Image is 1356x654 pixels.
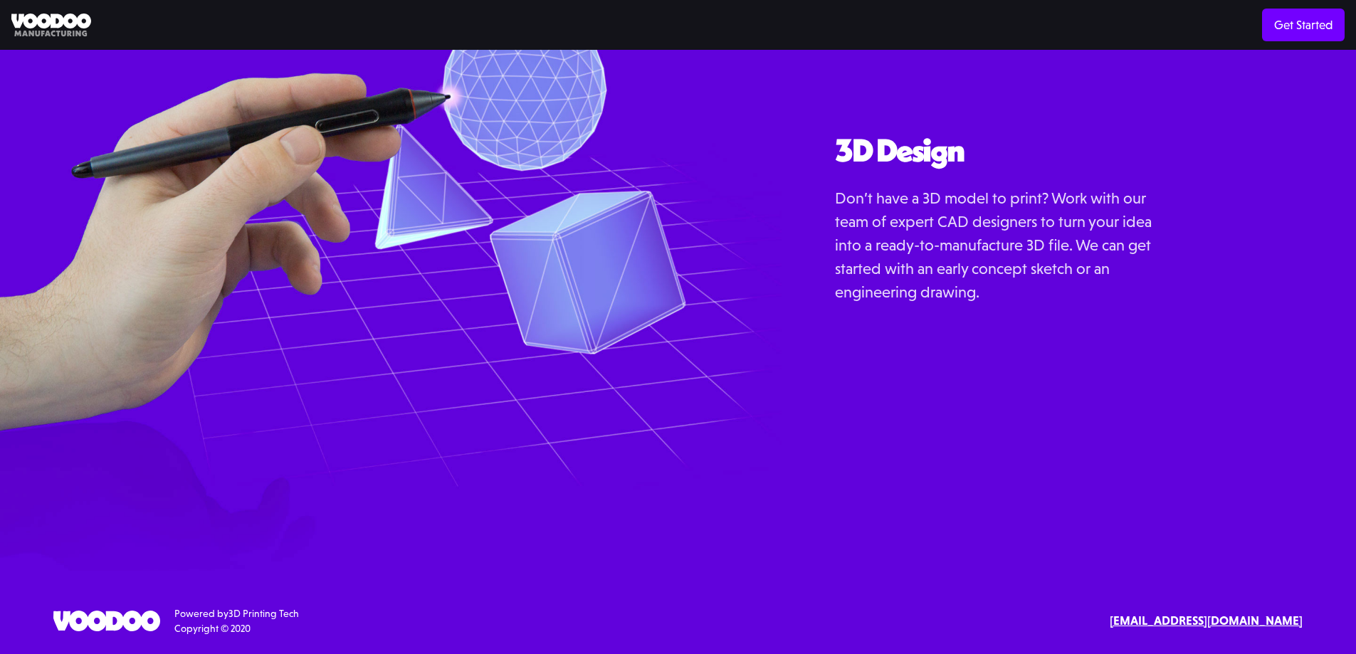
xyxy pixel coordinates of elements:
strong: [EMAIL_ADDRESS][DOMAIN_NAME] [1110,613,1303,628]
a: Get Started [1262,9,1345,41]
a: 3D Printing Tech [228,608,299,619]
a: [EMAIL_ADDRESS][DOMAIN_NAME] [1110,612,1303,631]
div: Powered by Copyright © 2020 [174,606,299,636]
img: Voodoo Manufacturing logo [11,14,91,37]
p: Don’t have a 3D model to print? Work with our team of expert CAD designers to turn your idea into... [835,186,1162,304]
h2: 3D Design [835,133,1162,169]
